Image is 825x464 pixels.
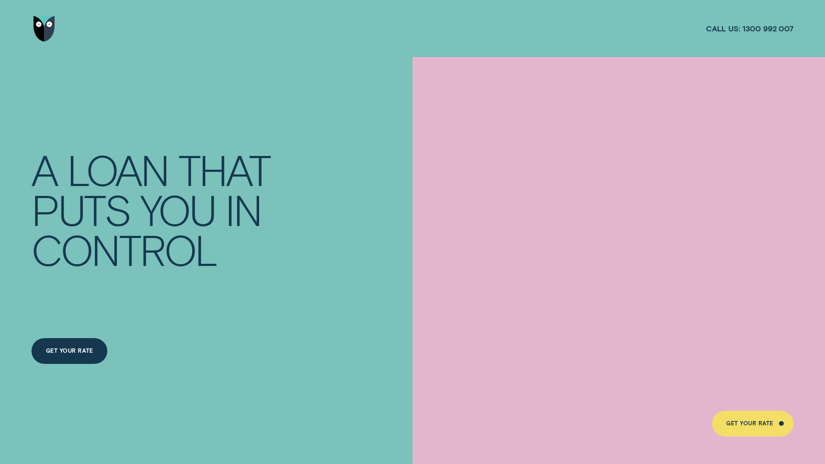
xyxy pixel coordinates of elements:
a: Call us:1300 992 007 [706,24,794,34]
a: GET YOUR RATE [31,338,107,364]
img: Wisr [34,16,55,42]
h4: A LOAN THAT PUTS YOU IN CONTROL [31,149,280,269]
span: Call us: [706,24,740,34]
span: 1300 992 007 [742,24,794,34]
a: GET YOUR RATE [712,411,794,437]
